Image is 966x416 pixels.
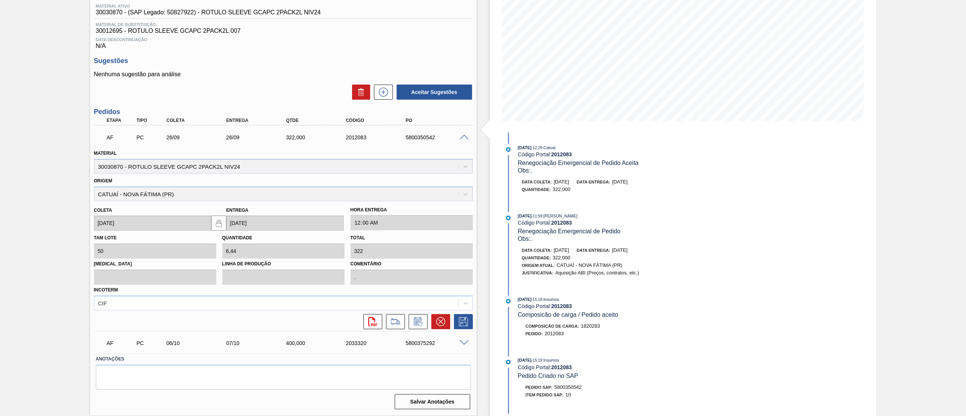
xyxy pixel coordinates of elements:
[224,118,292,123] div: Entrega
[344,118,412,123] div: Código
[557,262,622,268] span: CATUAÍ - NOVA FÁTIMA (PR)
[94,108,473,116] h3: Pedidos
[393,84,473,100] div: Aceitar Sugestões
[506,147,511,152] img: atual
[404,118,472,123] div: PO
[555,270,639,276] span: Aquisição ABI (Preços, contratos, etc.)
[94,235,117,240] label: Tam lote
[405,314,428,329] div: Informar alteração no pedido
[107,340,135,346] p: AF
[165,340,233,346] div: 06/10/2025
[532,214,542,218] span: - 11:59
[224,134,292,140] div: 26/09/2025
[522,187,551,192] span: Quantidade :
[542,214,578,218] span: : [PERSON_NAME]
[96,354,471,365] label: Anotações
[526,385,553,390] span: Pedido SAP:
[94,71,473,78] p: Nenhuma sugestão para análise
[222,259,345,270] label: Linha de Produção
[94,259,216,270] label: [MEDICAL_DATA]
[94,216,211,231] input: dd/mm/yyyy
[96,4,321,8] span: Material ativo
[382,314,405,329] div: Ir para Composição de Carga
[94,57,473,65] h3: Sugestões
[284,134,352,140] div: 322,000
[565,392,571,398] span: 10
[518,228,620,234] span: Renegociação Emergencial de Pedido
[428,314,450,329] div: Cancelar pedido
[224,340,292,346] div: 07/10/2025
[553,255,571,260] span: 322,000
[222,235,252,240] label: Quantidade
[522,271,554,275] span: Justificativa:
[404,340,472,346] div: 5800375292
[450,314,473,329] div: Salvar Pedido
[105,118,137,123] div: Etapa
[94,208,112,213] label: Coleta
[344,340,412,346] div: 2033320
[518,297,531,302] span: [DATE]
[370,85,393,100] div: Nova sugestão
[518,151,697,157] div: Código Portal:
[284,340,352,346] div: 400,000
[105,129,137,146] div: Aguardando Faturamento
[522,263,555,268] span: Origem Atual:
[526,331,543,336] span: Pedido :
[214,219,223,228] img: locked
[96,37,471,42] span: Data Descontinuação
[94,151,117,156] label: Material
[94,34,473,49] div: N/A
[135,118,167,123] div: Tipo
[135,340,167,346] div: Pedido de Compra
[98,300,107,306] div: CIF
[506,216,511,220] img: atual
[526,324,579,328] span: Composição de Carga :
[551,220,572,226] strong: 2012083
[348,85,370,100] div: Excluir Sugestões
[551,303,572,309] strong: 2012083
[96,28,471,34] span: 30012695 - ROTULO SLEEVE GCAPC 2PACK2L 007
[351,235,365,240] label: Total
[94,178,112,183] label: Origem
[551,151,572,157] strong: 2012083
[506,360,511,364] img: atual
[551,364,572,370] strong: 2012083
[553,186,571,192] span: 322,000
[96,22,471,27] span: Material de Substituição
[351,205,473,216] label: Hora Entrega
[395,394,470,409] button: Salvar Anotações
[542,358,559,362] span: : Insumos
[107,134,135,140] p: AF
[545,331,564,336] span: 2012083
[518,160,638,166] span: Renegociação Emergencial de Pedido Aceita
[518,220,697,226] div: Código Portal:
[344,134,412,140] div: 2012083
[518,236,532,242] span: Obs: .
[518,311,618,318] span: Composicão de carga / Pedido aceito
[226,216,344,231] input: dd/mm/yyyy
[542,145,555,150] span: : Catuaí
[351,259,473,270] label: Comentário
[612,179,628,185] span: [DATE]
[360,314,382,329] div: Abrir arquivo PDF
[284,118,352,123] div: Qtde
[532,358,542,362] span: - 15:19
[577,180,610,184] span: Data entrega:
[532,146,542,150] span: - 12:29
[518,167,532,174] span: Obs: .
[542,297,559,302] span: : Insumos
[581,323,600,329] span: 1820283
[612,247,628,253] span: [DATE]
[532,297,542,302] span: - 15:19
[105,335,137,351] div: Aguardando Faturamento
[522,248,552,253] span: Data coleta:
[554,179,569,185] span: [DATE]
[522,256,551,260] span: Quantidade :
[397,85,472,100] button: Aceitar Sugestões
[577,248,610,253] span: Data entrega:
[518,364,697,370] div: Código Portal:
[226,208,249,213] label: Entrega
[554,384,581,390] span: 5800350542
[94,287,118,293] label: Incoterm
[518,214,531,218] span: [DATE]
